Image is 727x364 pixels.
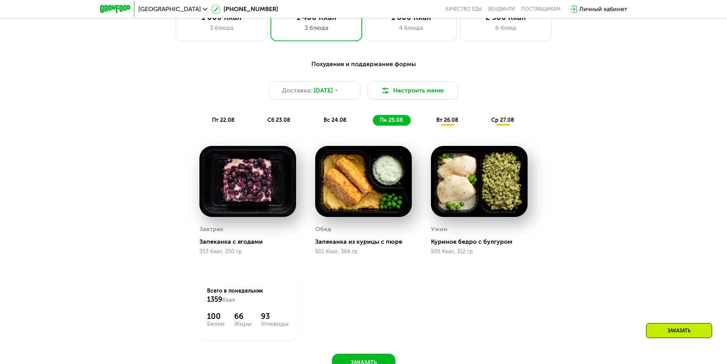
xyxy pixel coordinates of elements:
div: Завтрак [199,223,223,235]
span: вс 24.08 [324,117,346,123]
div: Обед [315,223,331,235]
button: Настроить меню [367,81,458,100]
div: Всего в понедельник [207,287,288,304]
div: 501 Ккал, 364 гр [315,249,412,255]
div: Белки [207,321,225,327]
div: Запеканка из курицы с пюре [315,238,418,246]
div: поставщикам [521,6,560,12]
span: Доставка: [282,86,312,95]
div: 66 [234,312,251,321]
div: Похудение и поддержание формы [138,60,590,69]
span: ср 27.08 [491,117,514,123]
div: 505 Ккал, 312 гр [431,249,528,255]
div: 3 блюда [278,23,354,32]
div: 3 блюда [184,23,259,32]
div: 6 блюд [468,23,544,32]
div: Ужин [431,223,447,235]
div: 353 Ккал, 250 гр [199,249,296,255]
a: [PHONE_NUMBER] [211,5,278,14]
div: Запеканка с ягодами [199,238,302,246]
div: 93 [261,312,288,321]
div: 4 блюда [373,23,449,32]
div: Углеводы [261,321,288,327]
span: 1359 [207,295,222,304]
div: Куриное бедро с булгуром [431,238,534,246]
div: Личный кабинет [579,5,627,14]
span: [GEOGRAPHIC_DATA] [138,6,201,12]
span: Ккал [222,297,235,303]
a: Качество еды [445,6,482,12]
span: пт 22.08 [212,117,235,123]
span: вт 26.08 [436,117,458,123]
div: 100 [207,312,225,321]
span: пн 25.08 [380,117,403,123]
a: Вендинги [488,6,515,12]
span: сб 23.08 [267,117,290,123]
span: [DATE] [314,86,333,95]
div: Заказать [646,323,712,338]
div: Жиры [234,321,251,327]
